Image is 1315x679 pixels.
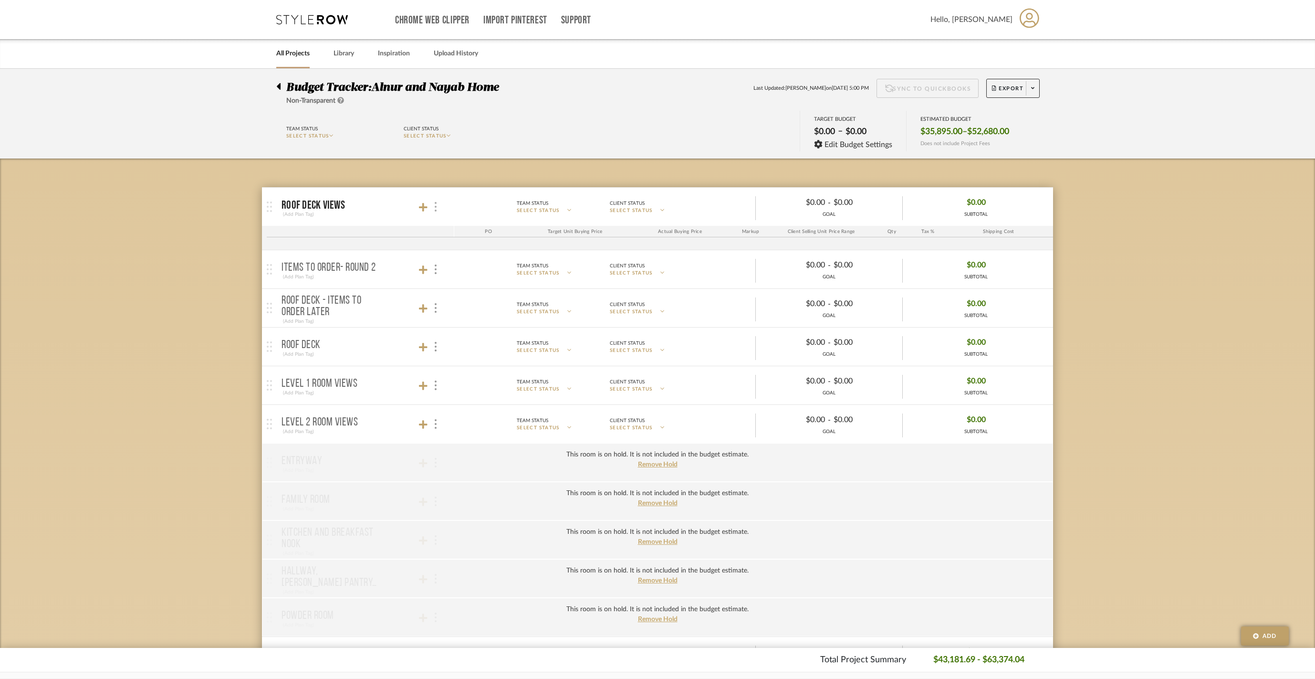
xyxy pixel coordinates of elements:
[638,461,678,468] span: Remove Hold
[756,351,902,358] div: GOAL
[877,79,979,98] button: Sync to QuickBooks
[517,378,548,386] div: Team Status
[378,47,410,60] a: Inspiration
[756,274,902,281] div: GOAL
[286,125,318,133] div: Team Status
[756,390,902,397] div: GOAL
[638,539,678,545] span: Remove Hold
[756,211,902,218] div: GOAL
[522,226,627,237] div: Target Unit Buying Price
[764,195,828,210] div: $0.00
[764,297,828,311] div: $0.00
[986,79,1040,98] button: Export
[920,127,962,137] span: $35,895.00
[920,116,1009,122] div: ESTIMATED BUDGET
[267,303,272,313] img: grip.svg
[286,134,329,138] span: SELECT STATUS
[967,258,986,273] span: $0.00
[828,647,831,658] span: -
[638,616,678,623] span: Remove Hold
[964,428,988,435] div: SUBTOTAL
[267,264,272,275] img: grip.svg
[964,211,988,218] div: SUBTOTAL
[517,300,548,309] div: Team Status
[435,202,437,212] img: 3dots-v.svg
[282,389,315,397] div: (Add Plan Tag)
[828,298,831,310] span: -
[756,312,902,319] div: GOAL
[262,289,1053,327] mat-expansion-panel-header: Roof Deck - Items to order later(Add Plan Tag)Team StatusSELECT STATUSClient StatusSELECT STATUS$...
[610,416,645,425] div: Client Status
[627,226,732,237] div: Actual Buying Price
[404,125,438,133] div: Client Status
[610,347,653,354] span: SELECT STATUS
[764,258,828,273] div: $0.00
[831,335,895,350] div: $0.00
[517,424,560,432] span: SELECT STATUS
[933,654,1024,667] p: $43,181.69 - $63,374.04
[769,226,874,237] div: Client Selling Unit Price Range
[1051,226,1097,237] div: Ship. Markup %
[967,297,986,311] span: $0.00
[517,416,548,425] div: Team Status
[282,339,321,351] p: Roof Deck
[517,270,560,277] span: SELECT STATUS
[967,645,986,659] span: $0.00
[831,413,895,427] div: $0.00
[1241,626,1289,646] button: Add
[334,47,354,60] a: Library
[517,199,548,208] div: Team Status
[610,300,645,309] div: Client Status
[828,260,831,271] span: -
[282,417,358,428] p: Level 2 Room Views
[610,308,653,316] span: SELECT STATUS
[874,226,910,237] div: Qty
[517,347,560,354] span: SELECT STATUS
[282,262,376,274] p: Items to order- Round 2
[435,419,437,429] img: 3dots-v.svg
[282,200,345,211] p: Roof Deck Views
[435,342,437,351] img: 3dots-v.svg
[1263,632,1277,640] span: Add
[820,654,906,667] p: Total Project Summary
[517,339,548,348] div: Team Status
[828,376,831,387] span: -
[282,350,315,359] div: (Add Plan Tag)
[267,341,272,352] img: grip.svg
[267,419,272,429] img: grip.svg
[732,226,769,237] div: Markup
[276,47,310,60] a: All Projects
[262,405,1053,443] mat-expansion-panel-header: Level 2 Room Views(Add Plan Tag)Team StatusSELECT STATUSClient StatusSELECT STATUS$0.00-$0.00GOAL...
[610,424,653,432] span: SELECT STATUS
[824,140,892,149] span: Edit Budget Settings
[282,295,378,318] p: Roof Deck - Items to order later
[566,488,749,499] div: This room is on hold. It is not included in the budget estimate.
[517,386,560,393] span: SELECT STATUS
[992,85,1023,99] span: Export
[286,82,371,93] span: Budget Tracker:
[831,258,895,273] div: $0.00
[262,328,1053,366] mat-expansion-panel-header: Roof Deck(Add Plan Tag)Team StatusSELECT STATUSClient StatusSELECT STATUS$0.00-$0.00GOAL$0.00SUBT...
[811,124,838,140] div: $0.00
[435,303,437,313] img: 3dots-v.svg
[262,250,1053,288] mat-expansion-panel-header: Items to order- Round 2(Add Plan Tag)Team StatusSELECT STATUSClient StatusSELECT STATUS$0.00-$0.0...
[964,274,988,281] div: SUBTOTAL
[267,202,272,212] img: grip.svg
[517,207,560,214] span: SELECT STATUS
[831,374,895,389] div: $0.00
[785,85,826,93] span: [PERSON_NAME]
[566,605,749,615] div: This room is on hold. It is not included in the budget estimate.
[962,127,967,137] span: –
[561,16,591,24] a: Support
[286,97,335,104] span: Non-Transparent
[967,413,986,427] span: $0.00
[434,47,478,60] a: Upload History
[764,335,828,350] div: $0.00
[756,428,902,435] div: GOAL
[610,339,645,348] div: Client Status
[920,140,990,147] span: Does not include Project Fees
[267,380,272,391] img: grip.svg
[610,270,653,277] span: SELECT STATUS
[828,337,831,349] span: -
[753,85,785,93] span: Last Updated:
